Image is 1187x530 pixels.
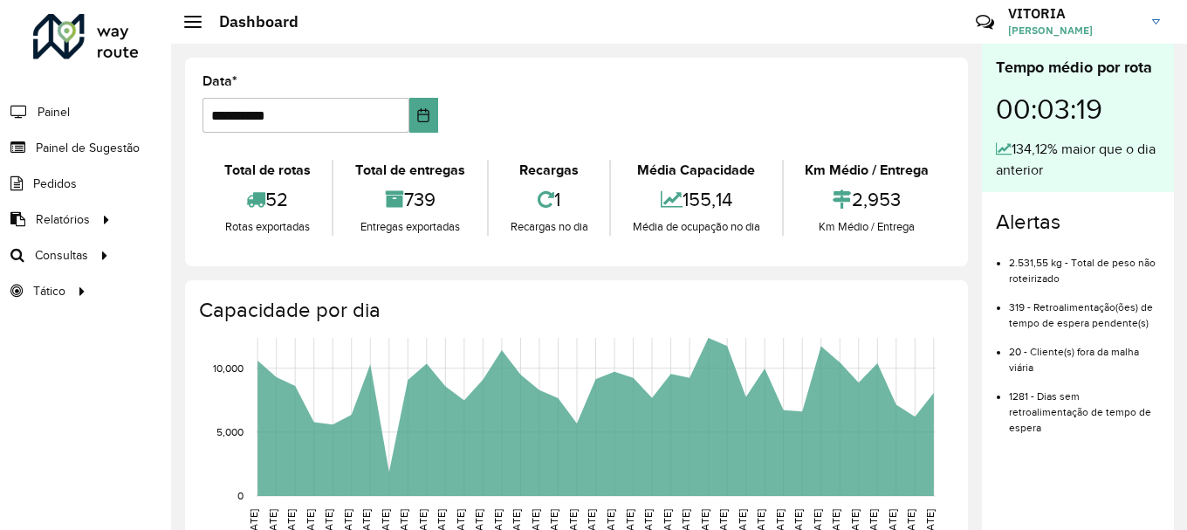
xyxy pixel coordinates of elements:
span: Consultas [35,246,88,265]
a: Contato Rápido [966,3,1004,41]
div: Km Médio / Entrega [788,218,946,236]
div: Recargas [493,160,605,181]
div: 1 [493,181,605,218]
div: Média de ocupação no dia [615,218,777,236]
span: Pedidos [33,175,77,193]
span: Painel [38,103,70,121]
div: Entregas exportadas [338,218,482,236]
button: Choose Date [409,98,438,133]
span: Tático [33,282,65,300]
li: 319 - Retroalimentação(ões) de tempo de espera pendente(s) [1009,286,1160,331]
div: Total de entregas [338,160,482,181]
div: Rotas exportadas [207,218,327,236]
div: 00:03:19 [996,79,1160,139]
span: Painel de Sugestão [36,139,140,157]
h3: VITORIA [1008,5,1139,22]
h4: Capacidade por dia [199,298,950,323]
span: Relatórios [36,210,90,229]
text: 0 [237,490,244,501]
div: Média Capacidade [615,160,777,181]
div: Recargas no dia [493,218,605,236]
li: 20 - Cliente(s) fora da malha viária [1009,331,1160,375]
div: 155,14 [615,181,777,218]
div: 134,12% maior que o dia anterior [996,139,1160,181]
text: 10,000 [213,362,244,374]
div: Km Médio / Entrega [788,160,946,181]
div: 739 [338,181,482,218]
li: 2.531,55 kg - Total de peso não roteirizado [1009,242,1160,286]
text: 5,000 [216,426,244,437]
span: [PERSON_NAME] [1008,23,1139,38]
h2: Dashboard [202,12,298,31]
label: Data [202,71,237,92]
h4: Alertas [996,210,1160,235]
li: 1281 - Dias sem retroalimentação de tempo de espera [1009,375,1160,436]
div: 2,953 [788,181,946,218]
div: 52 [207,181,327,218]
div: Total de rotas [207,160,327,181]
div: Tempo médio por rota [996,56,1160,79]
